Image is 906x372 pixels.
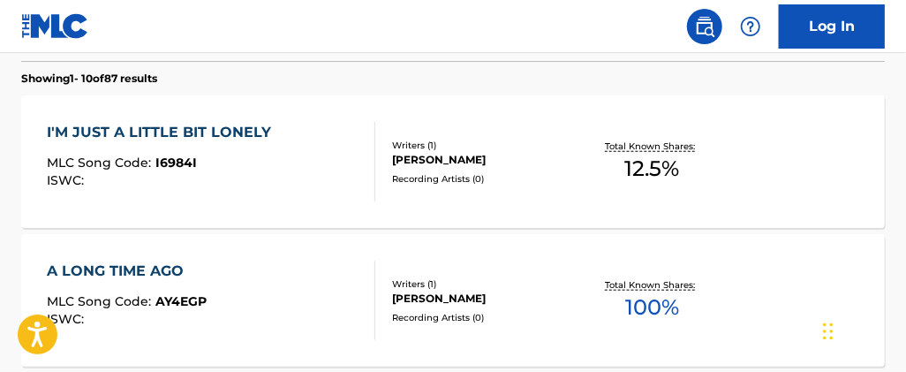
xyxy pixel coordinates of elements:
[818,287,906,372] iframe: Chat Widget
[694,16,715,37] img: search
[605,278,699,292] p: Total Known Shares:
[21,234,885,367] a: A LONG TIME AGOMLC Song Code:AY4EGPISWC:Writers (1)[PERSON_NAME]Recording Artists (0)Total Known ...
[392,291,580,307] div: [PERSON_NAME]
[21,95,885,228] a: I'M JUST A LITTLE BIT LONELYMLC Song Code:I6984IISWC:Writers (1)[PERSON_NAME]Recording Artists (0...
[823,305,834,358] div: Drag
[392,172,580,186] div: Recording Artists ( 0 )
[740,16,761,37] img: help
[155,155,197,171] span: I6984I
[392,277,580,291] div: Writers ( 1 )
[47,122,280,143] div: I'M JUST A LITTLE BIT LONELY
[625,292,679,323] span: 100 %
[47,261,207,282] div: A LONG TIME AGO
[779,4,885,49] a: Log In
[47,172,88,188] span: ISWC :
[47,311,88,327] span: ISWC :
[392,139,580,152] div: Writers ( 1 )
[47,155,155,171] span: MLC Song Code :
[733,9,768,44] div: Help
[155,293,207,309] span: AY4EGP
[687,9,722,44] a: Public Search
[605,140,699,153] p: Total Known Shares:
[392,311,580,324] div: Recording Artists ( 0 )
[392,152,580,168] div: [PERSON_NAME]
[21,71,157,87] p: Showing 1 - 10 of 87 results
[47,293,155,309] span: MLC Song Code :
[625,153,680,185] span: 12.5 %
[21,13,89,39] img: MLC Logo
